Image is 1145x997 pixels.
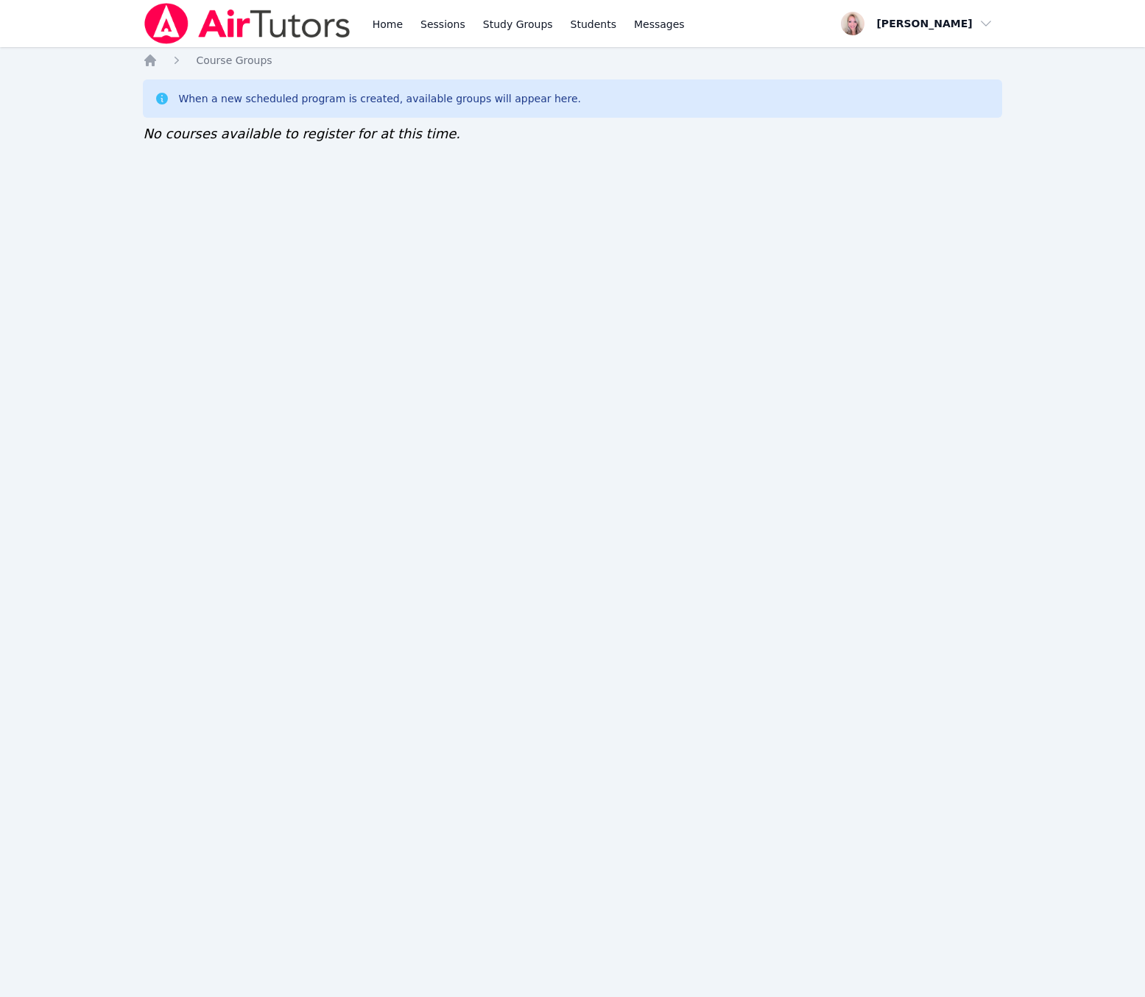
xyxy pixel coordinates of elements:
a: Course Groups [196,53,272,68]
span: Course Groups [196,54,272,66]
nav: Breadcrumb [143,53,1001,68]
span: No courses available to register for at this time. [143,126,460,141]
div: When a new scheduled program is created, available groups will appear here. [178,91,581,106]
img: Air Tutors [143,3,351,44]
span: Messages [634,17,685,32]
